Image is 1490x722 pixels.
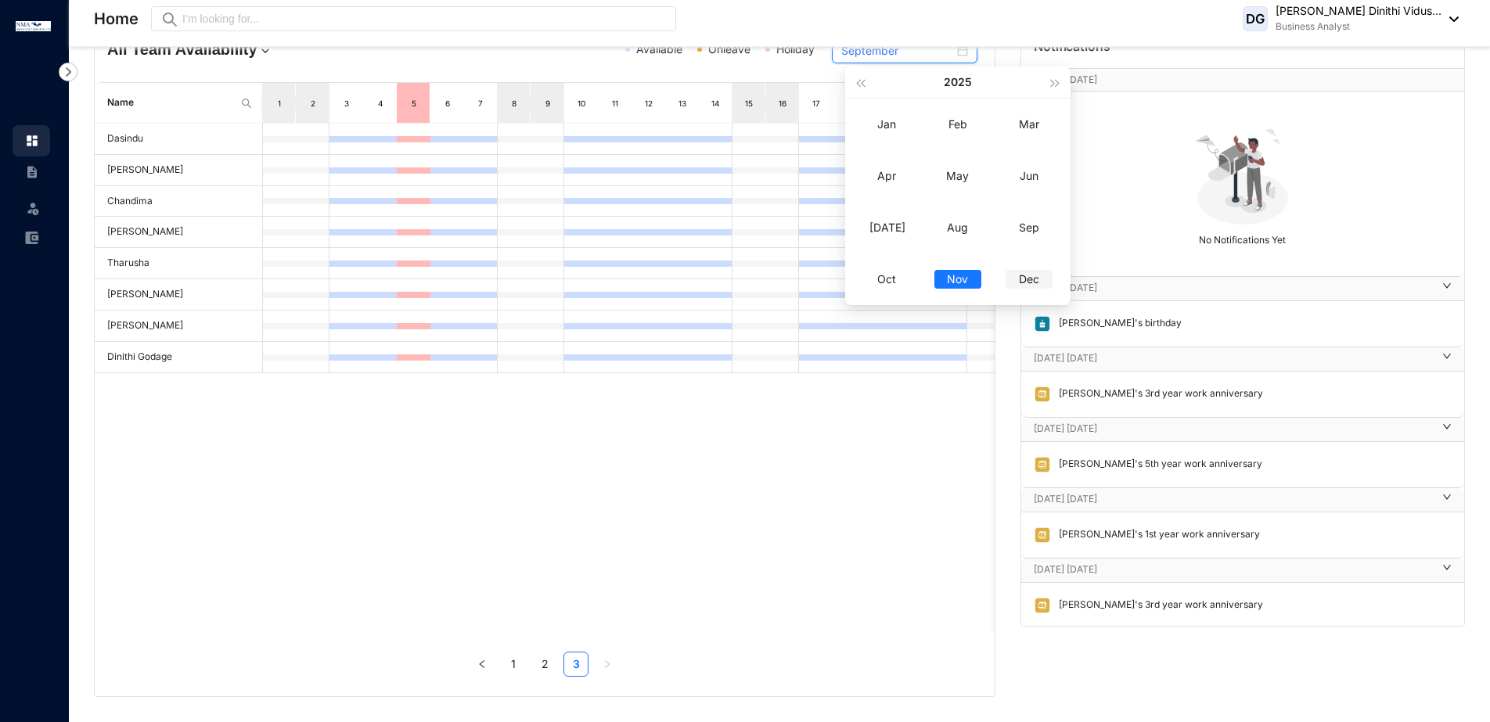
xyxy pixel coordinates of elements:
[25,134,39,148] img: home.c6720e0a13eba0172344.svg
[508,95,520,111] div: 8
[273,95,286,111] div: 1
[642,95,655,111] div: 12
[1276,3,1441,19] p: [PERSON_NAME] Dinithi Vidus...
[95,186,262,217] td: Chandima
[477,659,487,669] span: left
[934,270,981,289] div: Nov
[993,99,1064,150] td: 2025-03
[1021,418,1464,441] div: [DATE] [DATE]
[1246,13,1265,26] span: DG
[575,95,588,111] div: 10
[863,218,910,237] div: [DATE]
[1442,428,1452,431] span: right
[1006,270,1053,289] div: Dec
[1034,386,1051,403] img: anniversary.d4fa1ee0abd6497b2d89d817e415bd57.svg
[934,115,981,134] div: Feb
[1051,315,1182,332] p: [PERSON_NAME]'s birthday
[25,231,39,245] img: expense-unselected.2edcf0507c847f3e9e96.svg
[502,652,525,676] a: 1
[1276,19,1441,34] p: Business Analyst
[1006,167,1053,185] div: Jun
[1006,115,1053,134] div: Mar
[95,342,262,373] td: Dinithi Godage
[923,202,994,253] td: 2025-08
[240,97,253,110] img: search.8ce656024d3affaeffe32e5b30621cb7.svg
[863,167,910,185] div: Apr
[563,652,588,677] li: 3
[94,8,139,30] p: Home
[636,42,682,56] span: Available
[1021,347,1464,371] div: [DATE] [DATE]
[257,43,273,59] img: dropdown.780994ddfa97fca24b89f58b1de131fa.svg
[776,95,790,111] div: 16
[564,652,588,676] a: 3
[1021,277,1464,300] div: [DATE] [DATE]
[59,63,77,81] img: nav-icon-right.af6afadce00d159da59955279c43614e.svg
[25,200,41,216] img: leave-unselected.2934df6273408c3f84d9.svg
[1051,456,1262,473] p: [PERSON_NAME]'s 5th year work anniversary
[863,270,910,289] div: Oct
[1021,69,1464,91] div: [DATE] [DATE][DATE]
[1034,562,1433,577] p: [DATE] [DATE]
[863,115,910,134] div: Jan
[1034,315,1051,332] img: birthday.63217d55a54455b51415ef6ca9a78895.svg
[1034,72,1421,88] p: [DATE] [DATE]
[182,10,667,27] input: I’m looking for...
[944,66,972,98] button: 2025
[95,155,262,186] td: [PERSON_NAME]
[595,652,620,677] button: right
[1034,350,1433,366] p: [DATE] [DATE]
[501,652,526,677] li: 1
[1026,228,1459,248] p: No Notifications Yet
[533,652,556,676] a: 2
[609,95,622,111] div: 11
[470,652,495,677] li: Previous Page
[1034,526,1051,544] img: anniversary.d4fa1ee0abd6497b2d89d817e415bd57.svg
[13,125,50,156] li: Home
[307,95,320,111] div: 2
[1006,218,1053,237] div: Sep
[470,652,495,677] button: left
[1034,421,1433,436] p: [DATE] [DATE]
[1442,498,1452,501] span: right
[851,253,923,305] td: 2025-10
[603,659,612,669] span: right
[16,21,51,31] img: logo
[95,124,262,155] td: Dasindu
[95,279,262,311] td: [PERSON_NAME]
[1442,357,1452,361] span: right
[107,95,234,110] span: Name
[851,202,923,253] td: 2025-07
[1021,488,1464,512] div: [DATE] [DATE]
[25,165,39,179] img: contract-unselected.99e2b2107c0a7dd48938.svg
[340,95,354,111] div: 3
[13,156,50,188] li: Contracts
[993,150,1064,202] td: 2025-06
[851,99,923,150] td: 2025-01
[843,95,856,111] div: 18
[934,218,981,237] div: Aug
[542,95,555,111] div: 9
[923,253,994,305] td: 2025-11
[107,38,398,60] h4: All Team Availability
[1034,280,1433,296] p: [DATE] [DATE]
[923,99,994,150] td: 2025-02
[810,95,823,111] div: 17
[1442,287,1452,290] span: right
[407,95,420,111] div: 5
[923,150,994,202] td: 2025-05
[1442,569,1452,572] span: right
[1021,559,1464,582] div: [DATE] [DATE]
[95,217,262,248] td: [PERSON_NAME]
[1051,386,1263,403] p: [PERSON_NAME]'s 3rd year work anniversary
[743,95,755,111] div: 15
[1034,597,1051,614] img: anniversary.d4fa1ee0abd6497b2d89d817e415bd57.svg
[441,95,454,111] div: 6
[95,311,262,342] td: [PERSON_NAME]
[1034,491,1433,507] p: [DATE] [DATE]
[13,222,50,253] li: Expenses
[1189,120,1297,228] img: no-notification-yet.99f61bb71409b19b567a5111f7a484a1.svg
[1051,526,1260,544] p: [PERSON_NAME]'s 1st year work anniversary
[841,42,954,59] input: Select month
[95,248,262,279] td: Tharusha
